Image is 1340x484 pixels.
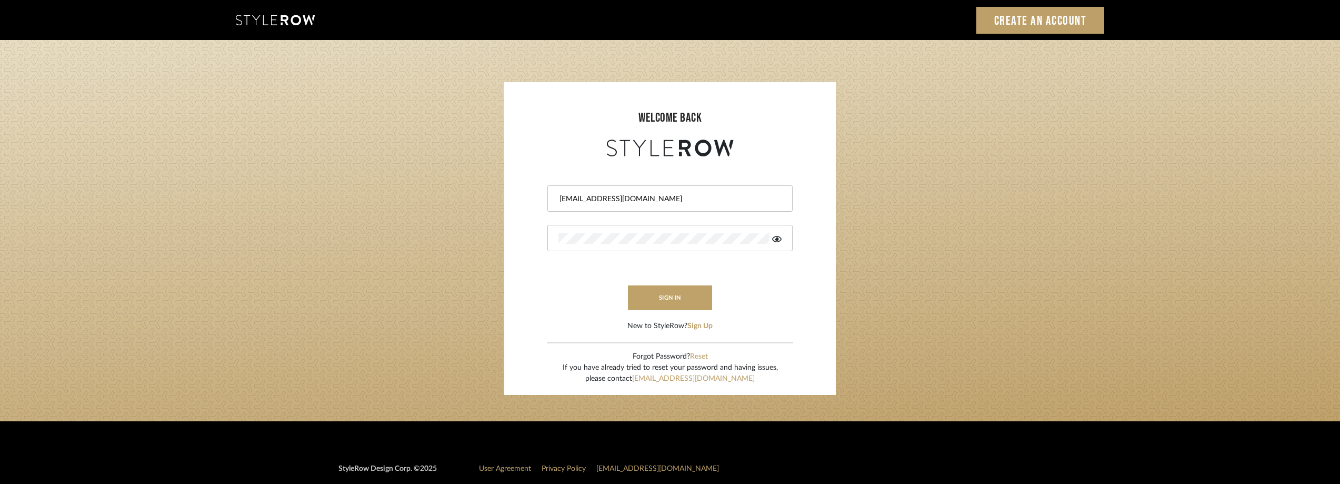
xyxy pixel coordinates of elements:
[563,362,778,384] div: If you have already tried to reset your password and having issues, please contact
[690,351,708,362] button: Reset
[479,465,531,472] a: User Agreement
[632,375,755,382] a: [EMAIL_ADDRESS][DOMAIN_NAME]
[542,465,586,472] a: Privacy Policy
[515,108,825,127] div: welcome back
[687,321,713,332] button: Sign Up
[627,321,713,332] div: New to StyleRow?
[338,463,437,483] div: StyleRow Design Corp. ©2025
[628,285,712,310] button: sign in
[558,194,779,204] input: Email Address
[596,465,719,472] a: [EMAIL_ADDRESS][DOMAIN_NAME]
[976,7,1105,34] a: Create an Account
[563,351,778,362] div: Forgot Password?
